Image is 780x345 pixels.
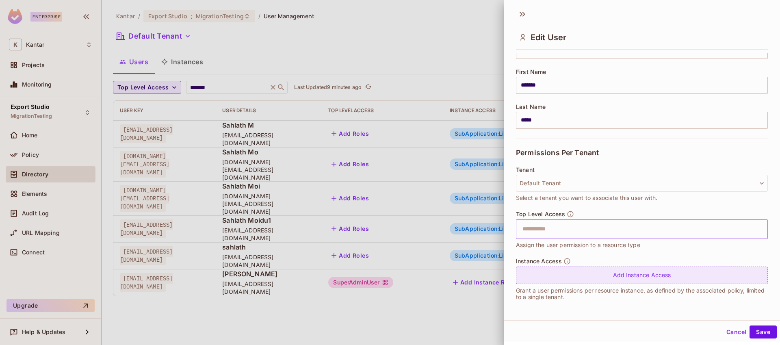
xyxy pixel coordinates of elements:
span: Last Name [516,104,546,110]
span: First Name [516,69,546,75]
button: Default Tenant [516,175,768,192]
span: Tenant [516,167,535,173]
span: Select a tenant you want to associate this user with. [516,193,657,202]
button: Save [750,325,777,338]
div: Add Instance Access [516,267,768,284]
span: Instance Access [516,258,562,265]
span: Permissions Per Tenant [516,149,599,157]
button: Cancel [723,325,750,338]
button: Open [763,228,765,230]
span: Edit User [531,33,566,42]
span: Top Level Access [516,211,565,217]
p: Grant a user permissions per resource instance, as defined by the associated policy, limited to a... [516,287,768,300]
span: Assign the user permission to a resource type [516,241,640,250]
